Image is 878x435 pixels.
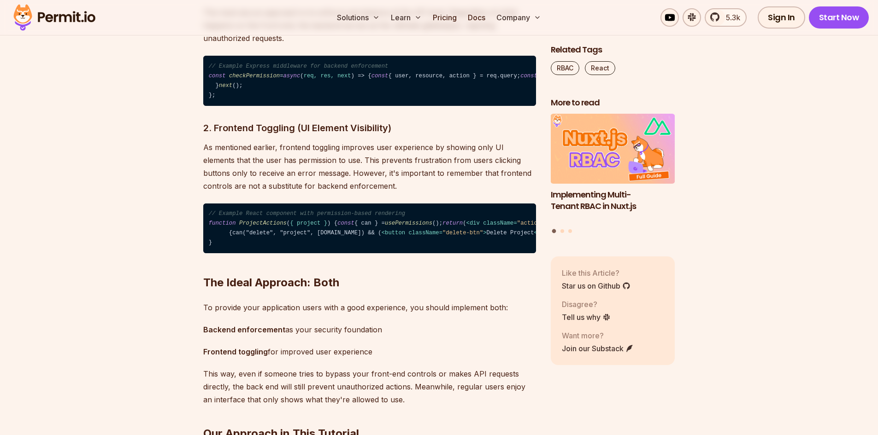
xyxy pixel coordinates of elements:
code: = ( ) => { { user, resource, action } = req. ; permitted = permit. (user, action, resource); (!pe... [203,56,536,106]
span: </ > [534,230,565,236]
h3: Implementing Multi-Tenant RBAC in Nuxt.js [551,189,675,212]
button: Learn [387,8,425,27]
a: Tell us why [562,312,611,323]
span: { project } [290,220,327,226]
h2: The Ideal Approach: Both [203,238,536,290]
strong: Backend enforcement [203,325,285,334]
h3: 2. Frontend Toggling (UI Element Visibility) [203,121,536,135]
img: Permit logo [9,2,100,33]
span: className [483,220,513,226]
span: ProjectActions [239,220,287,226]
span: // Example React component with permission-based rendering [209,210,405,217]
p: Want more? [562,330,634,341]
p: This way, even if someone tries to bypass your front-end controls or makes API requests directly,... [203,367,536,406]
img: Implementing Multi-Tenant RBAC in Nuxt.js [551,114,675,184]
a: Implementing Multi-Tenant RBAC in Nuxt.jsImplementing Multi-Tenant RBAC in Nuxt.js [551,114,675,224]
strong: Frontend toggling [203,347,268,356]
span: className [409,230,439,236]
button: Solutions [333,8,383,27]
span: async [283,73,301,79]
button: Go to slide 3 [568,229,572,233]
a: Join our Substack [562,343,634,354]
span: return [442,220,463,226]
a: RBAC [551,61,579,75]
span: "delete-btn" [442,230,483,236]
span: < = > [466,220,551,226]
span: usePermissions [385,220,432,226]
button: Go to slide 1 [552,229,556,233]
a: Pricing [429,8,460,27]
span: const [520,73,537,79]
a: React [585,61,615,75]
span: req, res, next [304,73,351,79]
button: Company [493,8,545,27]
span: query [500,73,517,79]
button: Go to slide 2 [560,229,564,233]
span: const [371,73,389,79]
a: Sign In [758,6,805,29]
p: Like this Article? [562,267,631,278]
p: as your security foundation [203,323,536,336]
p: As mentioned earlier, frontend toggling improves user experience by showing only UI elements that... [203,141,536,192]
p: Disagree? [562,299,611,310]
span: checkPermission [229,73,280,79]
a: Star us on Github [562,280,631,291]
span: // Example Express middleware for backend enforcement [209,63,389,70]
span: button [385,230,405,236]
span: next [219,82,232,89]
span: const [209,73,226,79]
span: const [337,220,354,226]
span: < = > [382,230,487,236]
p: for improved user experience [203,345,536,358]
a: Docs [464,8,489,27]
span: "actions" [517,220,548,226]
a: Start Now [809,6,869,29]
p: To provide your application users with a good experience, you should implement both: [203,301,536,314]
span: 5.3k [720,12,740,23]
code: ( ) { { can } = (); ( ); } [203,203,536,254]
span: function [209,220,236,226]
h2: Related Tags [551,44,675,56]
li: 1 of 3 [551,114,675,224]
a: 5.3k [705,8,747,27]
h2: More to read [551,97,675,109]
span: div [470,220,480,226]
div: Posts [551,114,675,235]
